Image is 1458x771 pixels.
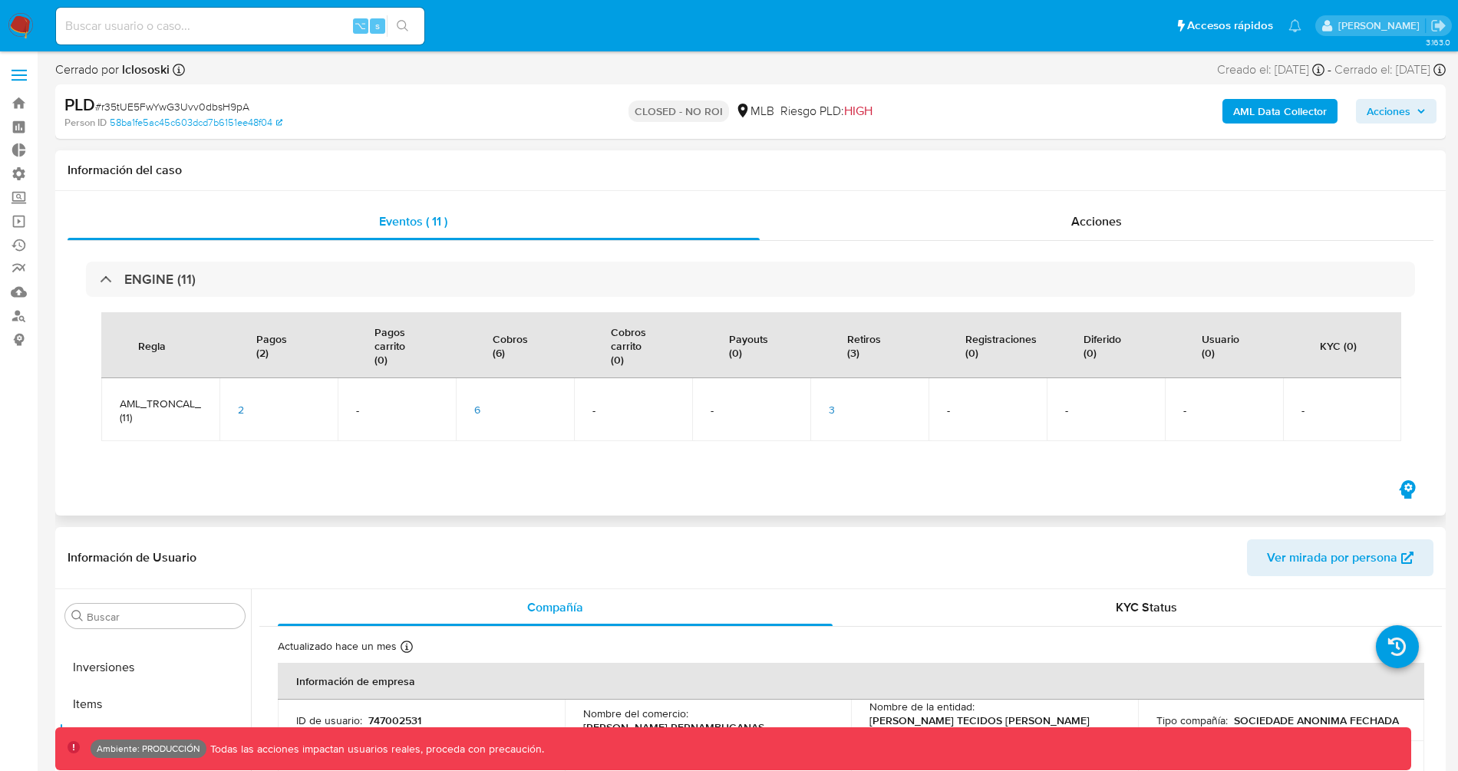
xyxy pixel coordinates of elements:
h3: ENGINE (11) [124,271,196,288]
p: Actualizado hace un mes [278,639,397,654]
span: Cerrado por [55,61,170,78]
p: Ambiente: PRODUCCIÓN [97,746,200,752]
a: Salir [1430,18,1446,34]
div: MLB [735,103,774,120]
span: AML_TRONCAL_FONDEOS_TX (11) [120,397,201,424]
span: Riesgo PLD: [780,103,872,120]
p: 747002531 [368,713,421,727]
b: PLD [64,92,95,117]
span: - [1183,404,1265,417]
div: Cobros (6) [474,320,556,371]
p: Nombre del comercio : [583,707,688,720]
div: Regla [120,327,184,364]
p: Tipo compañía : [1156,713,1228,727]
p: [PERSON_NAME] PERNAMBUCANAS [583,720,764,734]
span: KYC Status [1116,598,1177,616]
span: Acciones [1367,99,1410,124]
span: - [356,404,437,417]
span: Acciones [1071,213,1122,230]
span: - [1301,404,1383,417]
a: Notificaciones [1288,19,1301,32]
button: AML Data Collector [1222,99,1338,124]
div: Retiros (3) [829,320,910,371]
div: Registraciones (0) [947,320,1055,371]
p: ID de usuario : [296,713,362,727]
div: ENGINE (11) [86,262,1415,297]
span: HIGH [844,102,872,120]
div: Pagos (2) [238,320,319,371]
p: SOCIEDADE ANONIMA FECHADA [1234,713,1399,727]
span: Compañía [527,598,583,616]
div: Creado el: [DATE] [1217,61,1324,78]
button: Items [59,686,251,723]
div: KYC (0) [1301,327,1375,364]
span: s [375,18,380,33]
button: search-icon [387,15,418,37]
h1: Información del caso [68,163,1433,178]
div: Payouts (0) [711,320,792,371]
p: Nombre de la entidad : [869,700,975,713]
p: Todas las acciones impactan usuarios reales, proceda con precaución. [206,742,544,756]
b: Person ID [64,116,107,130]
span: ⌥ [355,18,366,33]
p: juan.jsosa@mercadolibre.com.co [1338,18,1425,33]
button: KYC [59,723,251,759]
div: Diferido (0) [1065,320,1146,371]
span: - [1065,404,1146,417]
span: 3 [829,402,835,417]
b: AML Data Collector [1233,99,1327,124]
span: - [947,404,1028,417]
input: Buscar usuario o caso... [56,16,424,36]
div: Cerrado el: [DATE] [1334,61,1446,78]
p: CLOSED - NO ROI [628,100,729,122]
a: 58ba1fe5ac45c603dcd7b6151ee48f04 [110,116,282,130]
p: [PERSON_NAME] TECIDOS [PERSON_NAME] PERNAMBUCANAS [869,713,1113,741]
div: Cobros carrito (0) [592,313,674,377]
input: Buscar [87,610,239,624]
span: Accesos rápidos [1187,18,1273,34]
span: Ver mirada por persona [1267,539,1397,576]
span: 2 [238,402,244,417]
button: Inversiones [59,649,251,686]
button: Buscar [71,610,84,622]
span: # r35tUE5FwYwG3Uvv0dbsH9pA [95,99,249,114]
button: Acciones [1356,99,1437,124]
span: Eventos ( 11 ) [379,213,447,230]
b: lclososki [119,61,170,78]
span: - [1328,61,1331,78]
span: - [592,404,674,417]
div: Usuario (0) [1183,320,1265,371]
th: Información de empresa [278,663,1424,700]
span: - [711,404,792,417]
h1: Información de Usuario [68,550,196,565]
span: 6 [474,402,480,417]
div: Pagos carrito (0) [356,313,437,377]
button: Ver mirada por persona [1247,539,1433,576]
